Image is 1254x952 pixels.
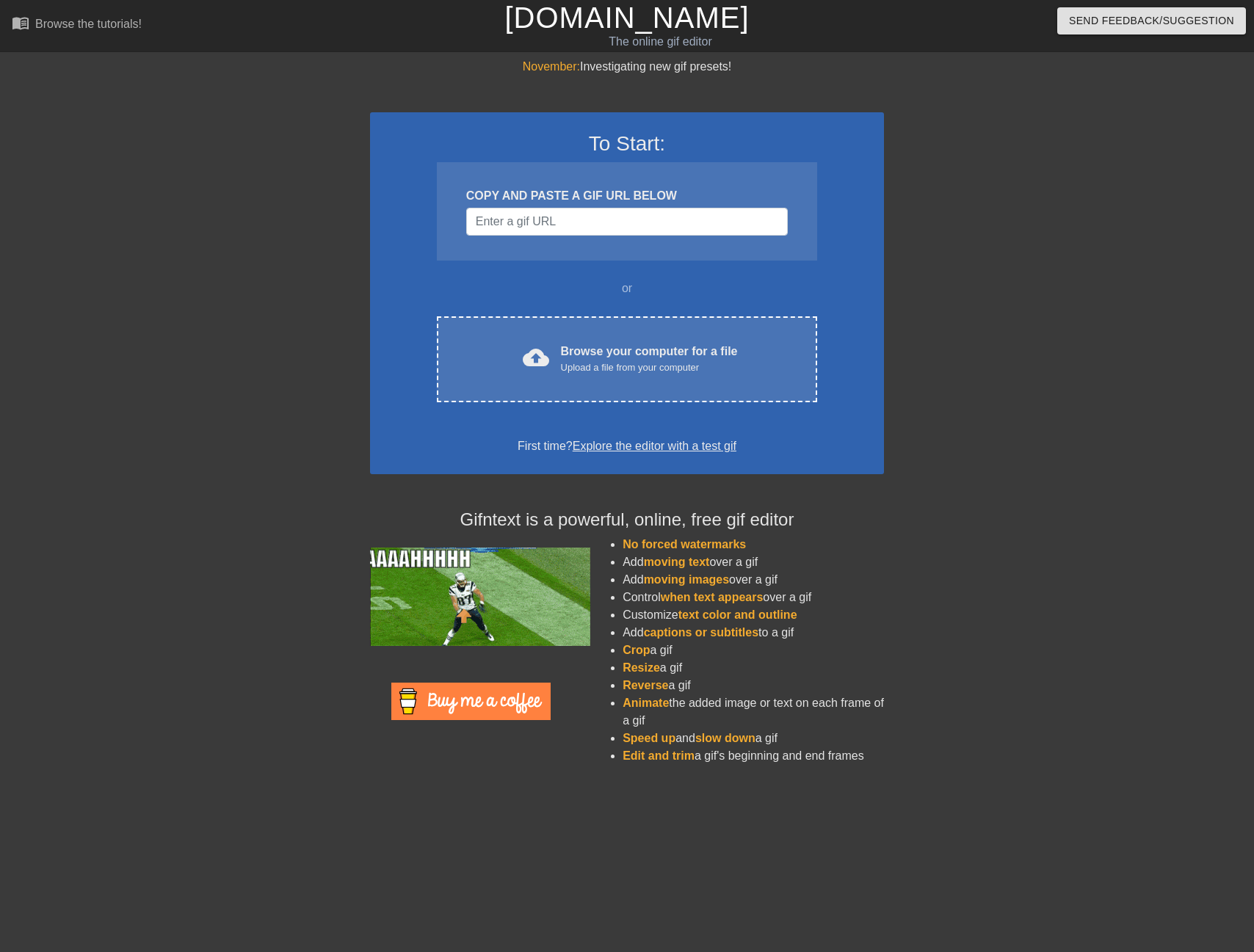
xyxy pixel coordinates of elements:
input: Username [466,208,788,236]
img: Buy Me A Coffee [391,683,551,720]
span: Edit and trim [623,749,695,762]
div: First time? [389,437,865,455]
span: Resize [623,661,660,674]
li: Control over a gif [623,589,884,606]
div: Investigating new gif presets! [370,58,884,76]
li: and a gif [623,730,884,747]
span: when text appears [661,591,764,603]
a: Browse the tutorials! [12,14,142,37]
h3: To Start: [389,131,865,156]
li: the added image or text on each frame of a gif [623,694,884,730]
span: cloud_upload [523,344,549,371]
span: slow down [695,732,755,744]
a: Explore the editor with a test gif [573,440,736,452]
div: COPY AND PASTE A GIF URL BELOW [466,187,788,205]
span: menu_book [12,14,29,32]
li: a gif [623,677,884,694]
span: captions or subtitles [644,626,758,639]
li: Customize [623,606,884,624]
li: Add over a gif [623,553,884,571]
li: a gif [623,642,884,659]
span: Speed up [623,732,675,744]
span: Crop [623,644,650,656]
h4: Gifntext is a powerful, online, free gif editor [370,509,884,531]
div: Browse your computer for a file [561,343,738,375]
span: No forced watermarks [623,538,746,551]
div: Upload a file from your computer [561,360,738,375]
span: Send Feedback/Suggestion [1069,12,1234,30]
img: football_small.gif [370,548,590,646]
a: [DOMAIN_NAME] [504,1,749,34]
div: Browse the tutorials! [35,18,142,30]
li: Add over a gif [623,571,884,589]
span: moving images [644,573,729,586]
div: or [408,280,846,297]
span: text color and outline [678,608,797,621]
span: November: [523,60,580,73]
li: Add to a gif [623,624,884,642]
button: Send Feedback/Suggestion [1057,7,1246,34]
span: Reverse [623,679,668,691]
span: moving text [644,556,710,568]
span: Animate [623,697,669,709]
div: The online gif editor [425,33,895,51]
li: a gif's beginning and end frames [623,747,884,765]
li: a gif [623,659,884,677]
